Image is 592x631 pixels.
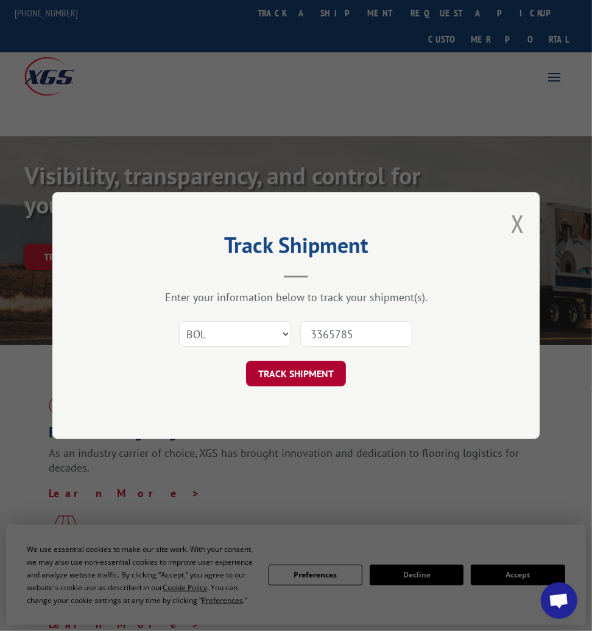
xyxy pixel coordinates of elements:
button: Close modal [511,207,524,240]
h2: Track Shipment [113,237,479,260]
div: Enter your information below to track your shipment(s). [113,290,479,304]
button: TRACK SHIPMENT [246,361,346,386]
input: Number(s) [300,321,412,347]
a: Open chat [541,582,577,619]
